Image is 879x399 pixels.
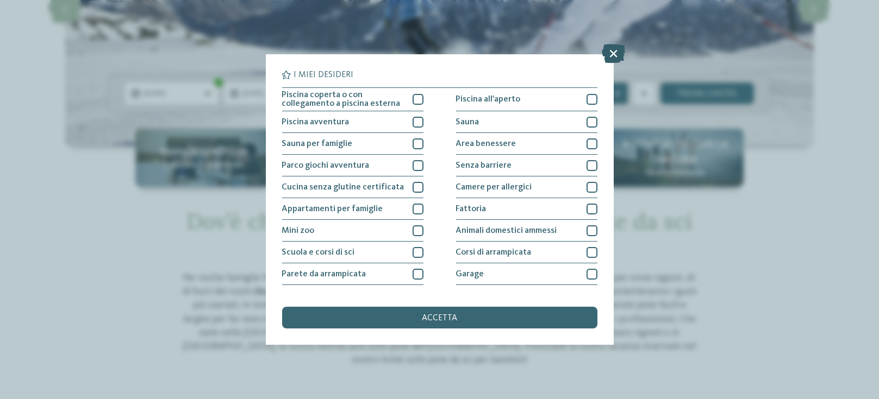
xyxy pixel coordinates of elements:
span: Senza barriere [456,161,512,170]
span: Animali domestici ammessi [456,226,557,235]
span: Appartamenti per famiglie [282,205,383,213]
span: I miei desideri [294,71,354,79]
span: Sauna [456,118,479,126]
span: Piscina coperta o con collegamento a piscina esterna [282,91,404,108]
span: accetta [422,314,457,322]
span: Fattoria [456,205,487,213]
span: Cucina senza glutine certificata [282,183,404,192]
span: Piscina all'aperto [456,95,521,104]
span: Garage [456,270,484,278]
span: Scuola e corsi di sci [282,248,355,257]
span: Sauna per famiglie [282,140,353,148]
span: Area benessere [456,140,516,148]
span: Parco giochi avventura [282,161,370,170]
span: Camere per allergici [456,183,532,192]
span: Mini zoo [282,226,315,235]
span: Corsi di arrampicata [456,248,532,257]
span: Piscina avventura [282,118,350,126]
span: Parete da arrampicata [282,270,366,278]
